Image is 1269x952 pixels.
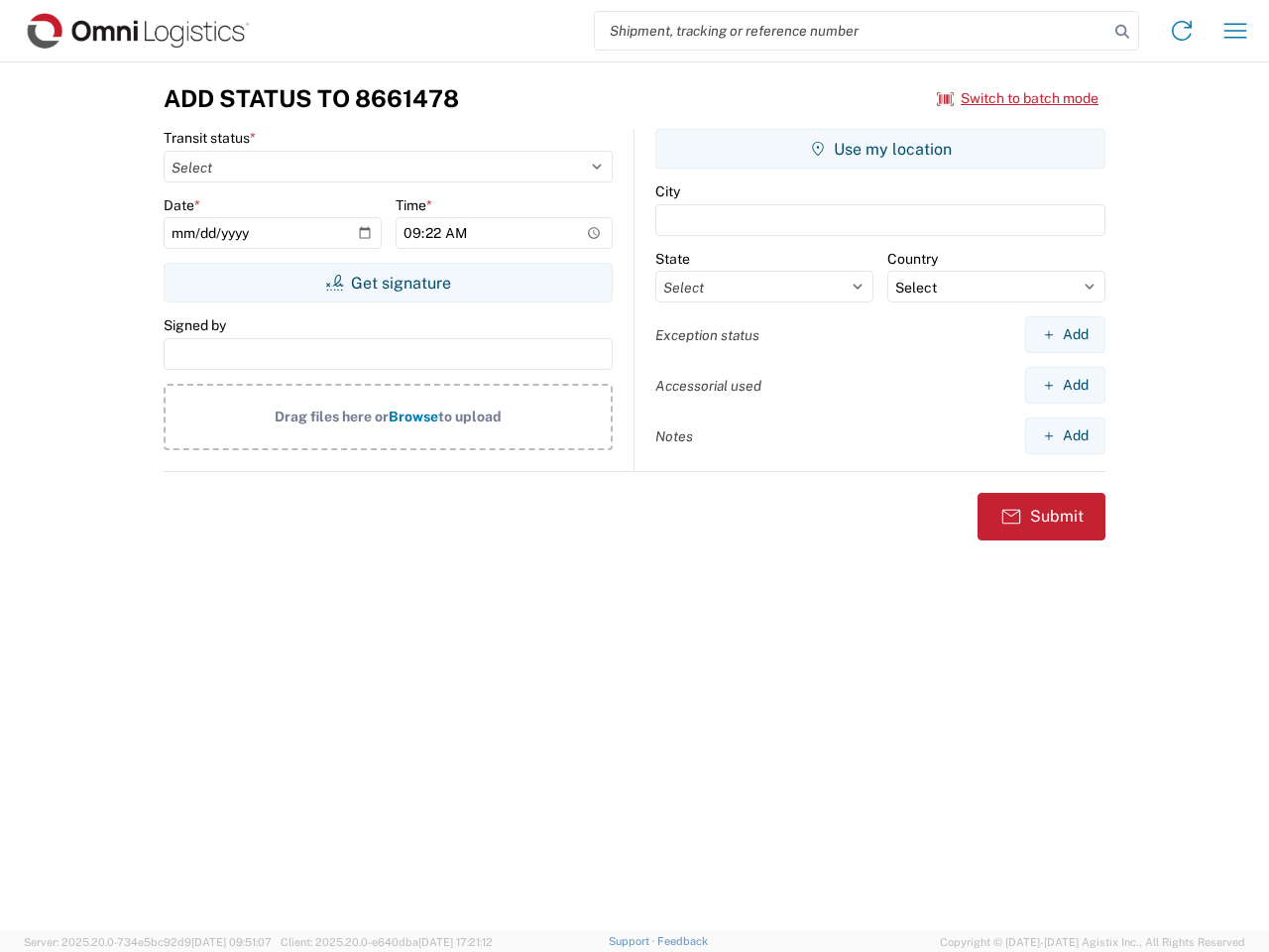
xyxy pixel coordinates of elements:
[655,326,759,344] label: Exception status
[940,933,1245,951] span: Copyright © [DATE]-[DATE] Agistix Inc., All Rights Reserved
[655,377,761,395] label: Accessorial used
[655,427,693,445] label: Notes
[1025,316,1105,353] button: Add
[595,12,1108,50] input: Shipment, tracking or reference number
[164,316,226,334] label: Signed by
[887,250,938,268] label: Country
[164,196,200,214] label: Date
[396,196,432,214] label: Time
[655,129,1105,169] button: Use my location
[438,409,502,424] span: to upload
[978,493,1105,540] button: Submit
[389,409,438,424] span: Browse
[655,182,680,200] label: City
[275,409,389,424] span: Drag files here or
[24,936,272,948] span: Server: 2025.20.0-734e5bc92d9
[164,129,256,147] label: Transit status
[655,250,690,268] label: State
[191,936,272,948] span: [DATE] 09:51:07
[1025,417,1105,454] button: Add
[609,935,658,947] a: Support
[418,936,493,948] span: [DATE] 17:21:12
[937,82,1098,115] button: Switch to batch mode
[657,935,708,947] a: Feedback
[281,936,493,948] span: Client: 2025.20.0-e640dba
[164,84,459,113] h3: Add Status to 8661478
[1025,367,1105,404] button: Add
[164,263,613,302] button: Get signature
